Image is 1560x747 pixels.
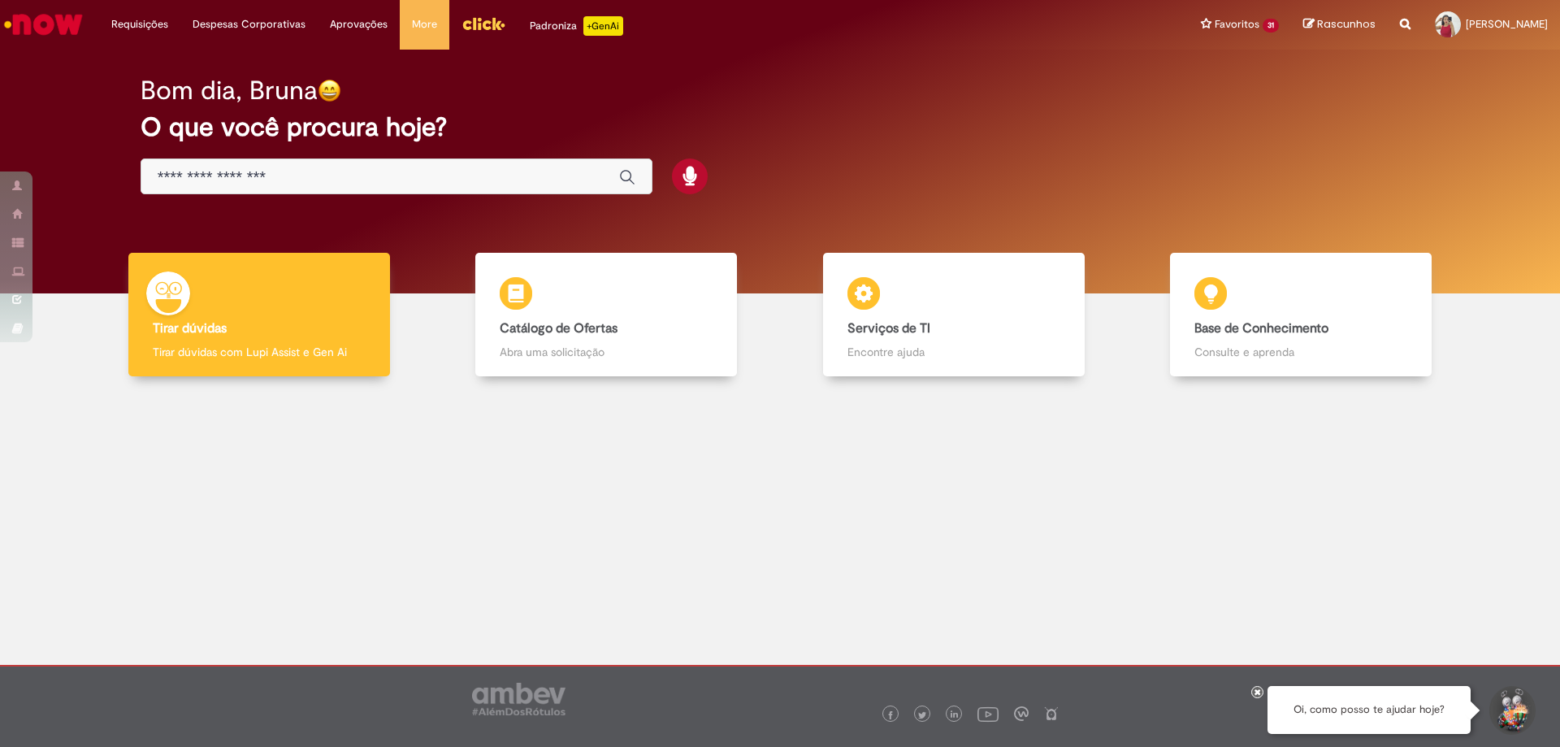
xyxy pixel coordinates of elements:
img: logo_footer_ambev_rotulo_gray.png [472,683,565,715]
img: logo_footer_facebook.png [886,711,895,719]
a: Rascunhos [1303,17,1376,33]
p: Encontre ajuda [847,344,1060,360]
p: Abra uma solicitação [500,344,713,360]
a: Catálogo de Ofertas Abra uma solicitação [433,253,781,377]
span: Favoritos [1215,16,1259,33]
span: 31 [1263,19,1279,33]
b: Tirar dúvidas [153,320,227,337]
div: Oi, como posso te ajudar hoje? [1267,686,1471,734]
span: Rascunhos [1317,16,1376,32]
div: Padroniza [530,16,623,36]
span: Aprovações [330,16,388,33]
button: Iniciar Conversa de Suporte [1487,686,1536,735]
p: +GenAi [583,16,623,36]
span: Despesas Corporativas [193,16,305,33]
img: logo_footer_naosei.png [1044,706,1059,721]
span: [PERSON_NAME] [1466,17,1548,31]
h2: Bom dia, Bruna [141,76,318,105]
img: logo_footer_linkedin.png [951,710,959,720]
img: logo_footer_youtube.png [977,703,999,724]
span: More [412,16,437,33]
p: Consulte e aprenda [1194,344,1407,360]
p: Tirar dúvidas com Lupi Assist e Gen Ai [153,344,366,360]
b: Serviços de TI [847,320,930,337]
a: Base de Conhecimento Consulte e aprenda [1128,253,1475,377]
a: Serviços de TI Encontre ajuda [780,253,1128,377]
b: Base de Conhecimento [1194,320,1328,337]
b: Catálogo de Ofertas [500,320,617,337]
img: logo_footer_workplace.png [1014,706,1029,721]
a: Tirar dúvidas Tirar dúvidas com Lupi Assist e Gen Ai [85,253,433,377]
h2: O que você procura hoje? [141,113,1420,141]
span: Requisições [111,16,168,33]
img: happy-face.png [318,79,341,102]
img: ServiceNow [2,8,85,41]
img: click_logo_yellow_360x200.png [461,11,505,36]
img: logo_footer_twitter.png [918,711,926,719]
